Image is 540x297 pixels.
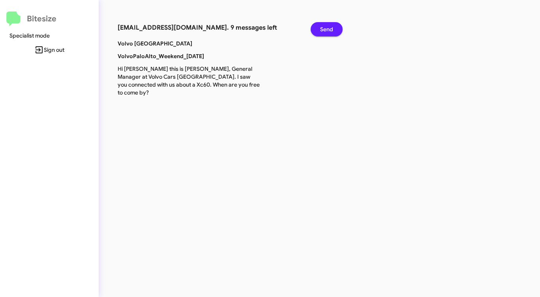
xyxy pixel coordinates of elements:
h3: [EMAIL_ADDRESS][DOMAIN_NAME]. 9 messages left [118,22,299,33]
button: Send [311,22,343,36]
b: Volvo [GEOGRAPHIC_DATA] [118,40,192,47]
b: VolvoPaloAlto_Weekend_[DATE] [118,53,204,60]
span: Send [320,22,333,36]
span: Sign out [6,43,92,57]
p: Hi [PERSON_NAME] this is [PERSON_NAME], General Manager at Volvo Cars [GEOGRAPHIC_DATA]. I saw yo... [112,65,266,96]
a: Bitesize [6,11,56,26]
